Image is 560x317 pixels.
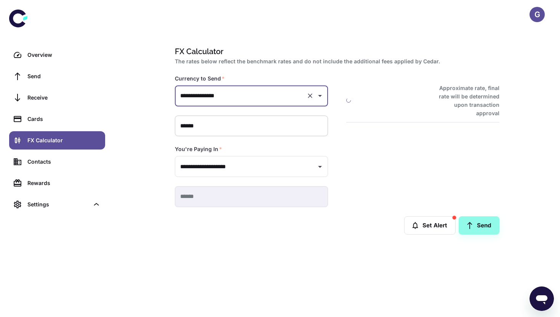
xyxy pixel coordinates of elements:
[27,179,101,187] div: Rewards
[27,200,89,209] div: Settings
[9,131,105,150] a: FX Calculator
[315,90,325,101] button: Open
[430,84,499,117] h6: Approximate rate, final rate will be determined upon transaction approval
[27,115,101,123] div: Cards
[9,89,105,107] a: Receive
[530,286,554,311] iframe: Button to launch messaging window
[459,216,499,235] a: Send
[9,110,105,128] a: Cards
[9,46,105,64] a: Overview
[27,51,101,59] div: Overview
[175,46,496,57] h1: FX Calculator
[27,136,101,145] div: FX Calculator
[315,161,325,172] button: Open
[9,153,105,171] a: Contacts
[9,195,105,214] div: Settings
[530,7,545,22] button: G
[404,216,456,235] button: Set Alert
[9,174,105,192] a: Rewards
[27,93,101,102] div: Receive
[27,72,101,80] div: Send
[27,158,101,166] div: Contacts
[305,90,315,101] button: Clear
[175,75,225,82] label: Currency to Send
[9,67,105,85] a: Send
[175,145,222,153] label: You're Paying In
